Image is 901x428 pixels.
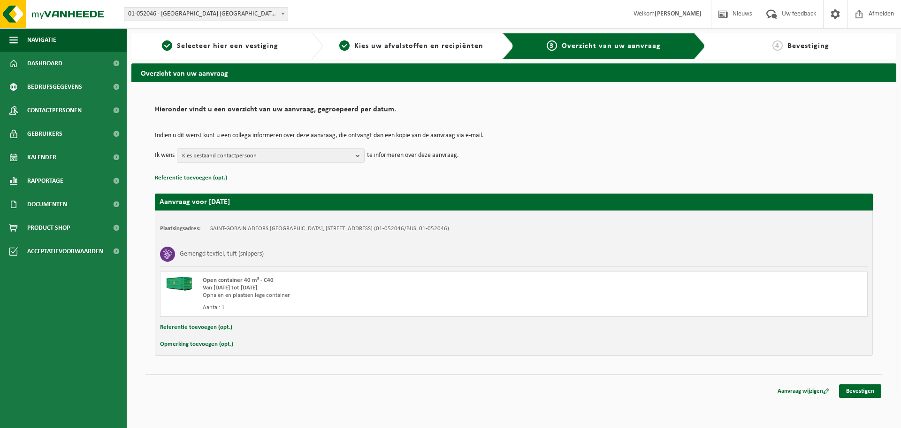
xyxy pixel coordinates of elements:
[165,277,193,291] img: HK-XC-40-GN-00.png
[787,42,829,50] span: Bevestiging
[136,40,304,52] a: 1Selecteer hier een vestiging
[131,63,896,82] h2: Overzicht van uw aanvraag
[203,277,274,283] span: Open container 40 m³ - C40
[27,99,82,122] span: Contactpersonen
[562,42,661,50] span: Overzicht van uw aanvraag
[27,169,63,193] span: Rapportage
[203,285,257,291] strong: Van [DATE] tot [DATE]
[339,40,350,51] span: 2
[27,216,70,240] span: Product Shop
[655,10,702,17] strong: [PERSON_NAME]
[160,321,232,334] button: Referentie toevoegen (opt.)
[772,40,783,51] span: 4
[182,149,352,163] span: Kies bestaand contactpersoon
[354,42,483,50] span: Kies uw afvalstoffen en recipiënten
[155,172,227,184] button: Referentie toevoegen (opt.)
[160,226,201,232] strong: Plaatsingsadres:
[27,28,56,52] span: Navigatie
[27,75,82,99] span: Bedrijfsgegevens
[177,42,278,50] span: Selecteer hier een vestiging
[177,148,365,163] button: Kies bestaand contactpersoon
[155,148,175,163] p: Ik wens
[27,146,56,169] span: Kalender
[203,304,551,311] div: Aantal: 1
[203,292,551,299] div: Ophalen en plaatsen lege container
[160,198,230,206] strong: Aanvraag voor [DATE]
[180,247,264,262] h3: Gemengd textiel, tuft (snippers)
[160,338,233,350] button: Opmerking toevoegen (opt.)
[839,384,881,398] a: Bevestigen
[27,52,62,75] span: Dashboard
[547,40,557,51] span: 3
[27,240,103,263] span: Acceptatievoorwaarden
[155,132,873,139] p: Indien u dit wenst kunt u een collega informeren over deze aanvraag, die ontvangt dan een kopie v...
[771,384,836,398] a: Aanvraag wijzigen
[124,8,288,21] span: 01-052046 - SAINT-GOBAIN ADFORS BELGIUM - BUGGENHOUT
[27,122,62,146] span: Gebruikers
[162,40,172,51] span: 1
[328,40,496,52] a: 2Kies uw afvalstoffen en recipiënten
[27,193,67,216] span: Documenten
[124,7,288,21] span: 01-052046 - SAINT-GOBAIN ADFORS BELGIUM - BUGGENHOUT
[210,225,449,233] td: SAINT-GOBAIN ADFORS [GEOGRAPHIC_DATA], [STREET_ADDRESS] (01-052046/BUS, 01-052046)
[367,148,459,163] p: te informeren over deze aanvraag.
[155,106,873,118] h2: Hieronder vindt u een overzicht van uw aanvraag, gegroepeerd per datum.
